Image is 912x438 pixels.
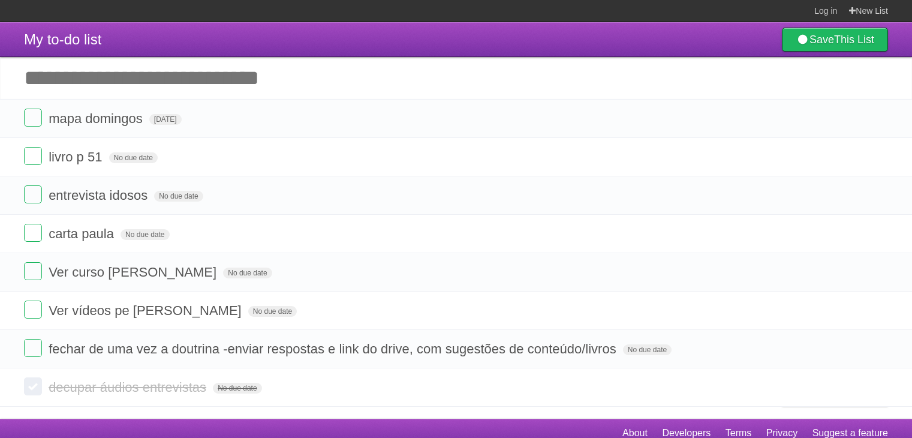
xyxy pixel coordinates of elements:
[24,185,42,203] label: Done
[49,265,219,280] span: Ver curso [PERSON_NAME]
[49,188,151,203] span: entrevista idosos
[623,344,672,355] span: No due date
[24,147,42,165] label: Done
[24,31,101,47] span: My to-do list
[24,301,42,319] label: Done
[24,262,42,280] label: Done
[834,34,874,46] b: This List
[24,339,42,357] label: Done
[121,229,169,240] span: No due date
[24,224,42,242] label: Done
[49,111,146,126] span: mapa domingos
[49,149,105,164] span: livro p 51
[49,303,245,318] span: Ver vídeos pe [PERSON_NAME]
[24,377,42,395] label: Done
[149,114,182,125] span: [DATE]
[213,383,261,394] span: No due date
[782,28,888,52] a: SaveThis List
[49,380,209,395] span: decupar áudios entrevistas
[24,109,42,127] label: Done
[49,341,619,356] span: fechar de uma vez a doutrina -enviar respostas e link do drive, com sugestões de conteúdo/livros
[49,226,117,241] span: carta paula
[154,191,203,202] span: No due date
[223,268,272,278] span: No due date
[248,306,297,317] span: No due date
[109,152,158,163] span: No due date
